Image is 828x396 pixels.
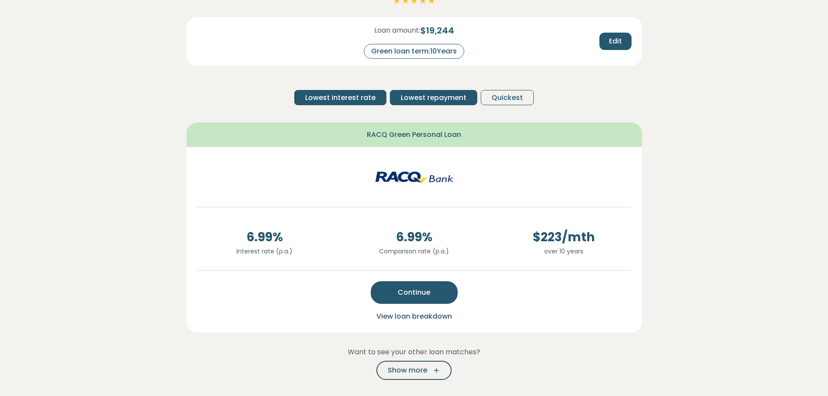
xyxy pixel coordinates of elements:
[364,44,464,59] div: Green loan term: 10 Years
[496,246,632,256] p: over 10 years
[197,246,333,256] p: Interest rate (p.a.)
[346,228,482,246] span: 6.99 %
[305,93,376,103] span: Lowest interest rate
[420,24,454,37] span: $ 19,244
[294,90,386,105] button: Lowest interest rate
[609,36,622,47] span: Edit
[376,311,452,321] span: View loan breakdown
[346,246,482,256] p: Comparison rate (p.a.)
[599,33,632,50] button: Edit
[197,228,333,246] span: 6.99 %
[388,365,427,376] span: Show more
[401,93,466,103] span: Lowest repayment
[367,130,461,140] span: RACQ Green Personal Loan
[371,281,458,304] button: Continue
[390,90,477,105] button: Lowest repayment
[186,346,642,358] p: Want to see your other loan matches?
[374,25,420,36] span: Loan amount:
[481,90,534,105] button: Quickest
[492,93,523,103] span: Quickest
[496,228,632,246] span: $ 223 /mth
[375,157,453,196] img: racq-personal logo
[374,311,455,322] button: View loan breakdown
[398,287,430,298] span: Continue
[376,361,452,380] button: Show more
